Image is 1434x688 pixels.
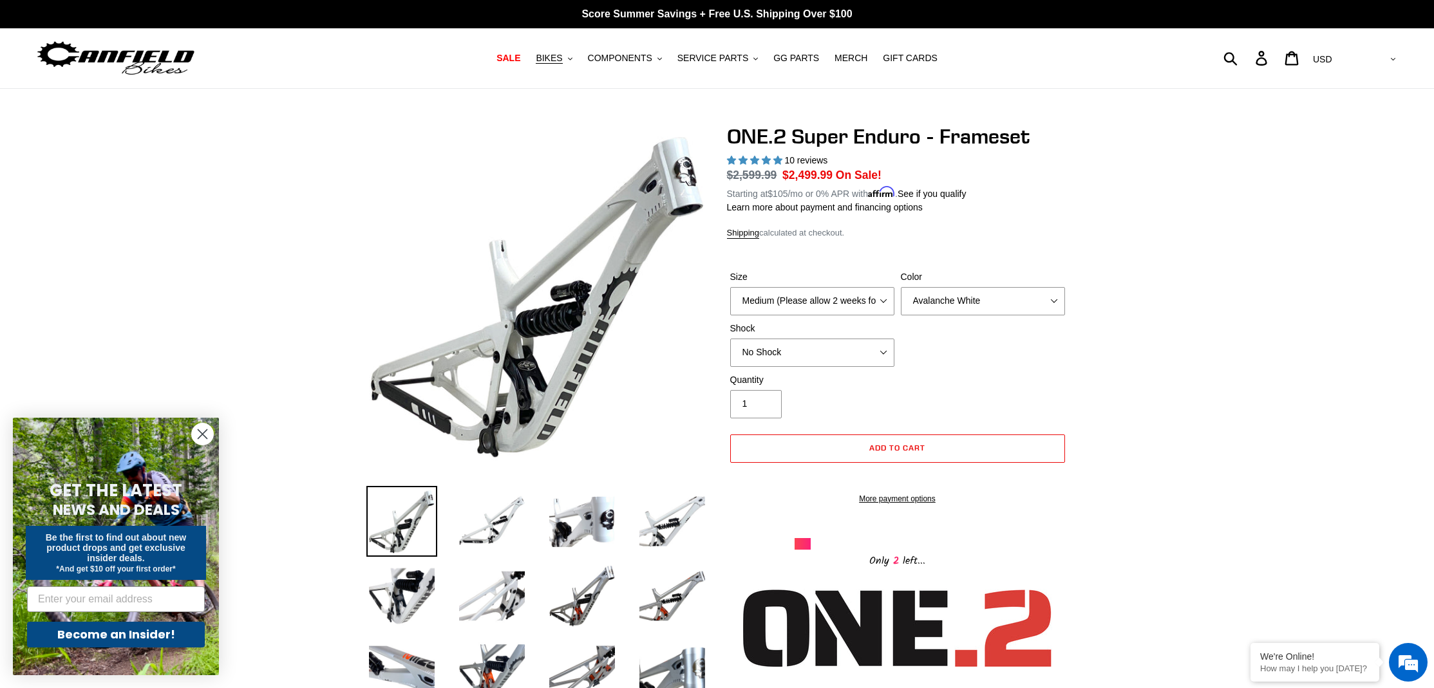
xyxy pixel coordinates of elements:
[727,169,777,181] s: $2,599.99
[768,189,788,199] span: $105
[46,532,187,563] span: Be the first to find out about new product drops and get exclusive insider deals.
[1260,651,1370,662] div: We're Online!
[727,227,1068,239] div: calculated at checkout.
[1231,44,1263,72] input: Search
[730,270,894,284] label: Size
[536,53,562,64] span: BIKES
[50,479,182,502] span: GET THE LATEST
[191,423,214,445] button: Close dialog
[56,564,175,573] span: *And get $10 off your first order*
[727,124,1068,149] h1: ONE.2 Super Enduro - Frameset
[730,322,894,335] label: Shock
[782,169,833,181] span: $2,499.99
[730,373,894,387] label: Quantity
[727,155,785,165] span: 5.00 stars
[366,561,437,631] img: Load image into Gallery viewer, ONE.2 Super Enduro - Frameset
[581,50,668,67] button: COMPONENTS
[876,50,944,67] a: GIFT CARDS
[637,561,708,631] img: Load image into Gallery viewer, ONE.2 Super Enduro - Frameset
[836,167,882,183] span: On Sale!
[869,443,925,452] span: Add to cart
[868,187,895,198] span: Affirm
[529,50,578,67] button: BIKES
[671,50,764,67] button: SERVICE PARTS
[828,50,874,67] a: MERCH
[730,493,1065,505] a: More payment options
[727,202,923,212] a: Learn more about payment and financing options
[588,53,652,64] span: COMPONENTS
[727,184,967,201] p: Starting at /mo or 0% APR with .
[547,561,618,631] img: Load image into Gallery viewer, ONE.2 Super Enduro - Frameset
[767,50,825,67] a: GG PARTS
[457,561,527,631] img: Load image into Gallery viewer, ONE.2 Super Enduro - Frameset
[496,53,520,64] span: SALE
[898,189,967,199] a: See if you qualify - Learn more about Affirm Financing (opens in modal)
[889,553,903,569] span: 2
[637,486,708,557] img: Load image into Gallery viewer, ONE.2 Super Enduro - Frameset
[1260,664,1370,673] p: How may I help you today?
[457,486,527,557] img: Load image into Gallery viewer, ONE.2 Super Enduro - Frameset
[53,499,180,520] span: NEWS AND DEALS
[773,53,819,64] span: GG PARTS
[727,228,760,239] a: Shipping
[677,53,748,64] span: SERVICE PARTS
[547,486,618,557] img: Load image into Gallery viewer, ONE.2 Super Enduro - Frameset
[784,155,827,165] span: 10 reviews
[27,586,205,612] input: Enter your email address
[795,550,1001,570] div: Only left...
[27,622,205,647] button: Become an Insider!
[835,53,867,64] span: MERCH
[35,38,196,79] img: Canfield Bikes
[901,270,1065,284] label: Color
[883,53,938,64] span: GIFT CARDS
[366,486,437,557] img: Load image into Gallery viewer, ONE.2 Super Enduro - Frameset
[730,434,1065,463] button: Add to cart
[490,50,527,67] a: SALE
